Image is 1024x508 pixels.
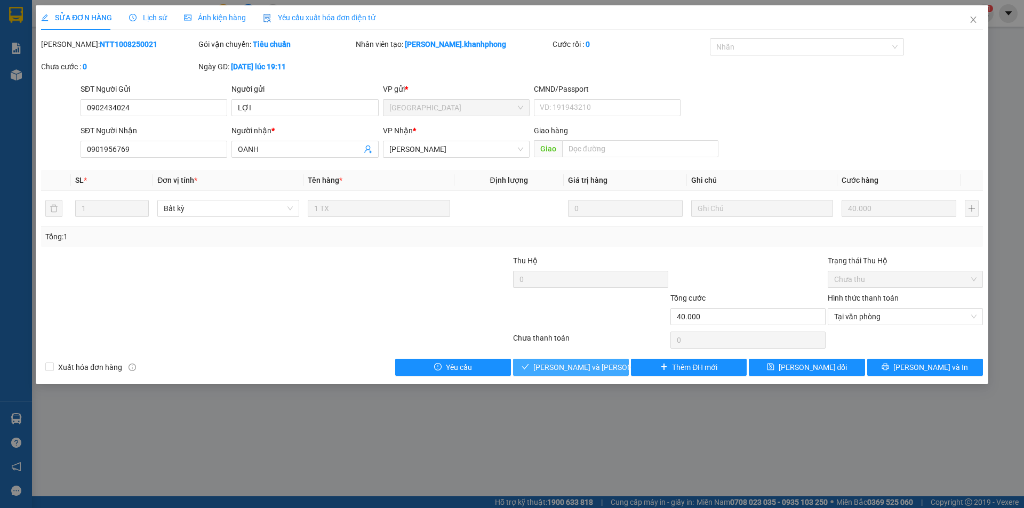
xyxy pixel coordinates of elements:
div: Gói vận chuyển: [198,38,354,50]
span: Tên hàng [308,176,342,184]
span: exclamation-circle [434,363,442,372]
span: Định lượng [490,176,528,184]
span: Giá trị hàng [568,176,607,184]
div: Chưa thanh toán [512,332,669,351]
span: Bất kỳ [164,200,293,216]
span: Giao [534,140,562,157]
span: plus [660,363,668,372]
b: 0 [586,40,590,49]
div: Tổng: 1 [45,231,395,243]
span: VP Nhận [383,126,413,135]
b: [DATE] lúc 19:11 [231,62,286,71]
div: SĐT Người Gửi [81,83,227,95]
b: Tiêu chuẩn [253,40,291,49]
th: Ghi chú [687,170,837,191]
span: clock-circle [129,14,137,21]
button: delete [45,200,62,217]
div: Trạng thái Thu Hộ [828,255,983,267]
span: info-circle [129,364,136,371]
div: Người nhận [231,125,378,136]
span: Lịch sử [129,13,167,22]
button: check[PERSON_NAME] và [PERSON_NAME] hàng [513,359,629,376]
span: Yêu cầu xuất hóa đơn điện tử [263,13,375,22]
label: Hình thức thanh toán [828,294,899,302]
span: [PERSON_NAME] và In [893,361,968,373]
span: Nha Trang [389,100,523,116]
img: icon [263,14,271,22]
div: VP gửi [383,83,530,95]
input: VD: Bàn, Ghế [308,200,450,217]
input: Ghi Chú [691,200,833,217]
span: Tại văn phòng [834,309,977,325]
button: plusThêm ĐH mới [631,359,747,376]
input: 0 [842,200,956,217]
span: Thu Hộ [513,256,538,265]
input: 0 [568,200,683,217]
span: Yêu cầu [446,361,472,373]
button: save[PERSON_NAME] đổi [749,359,865,376]
span: SL [75,176,84,184]
span: Phạm Ngũ Lão [389,141,523,157]
div: CMND/Passport [534,83,681,95]
span: Tổng cước [670,294,706,302]
button: printer[PERSON_NAME] và In [867,359,983,376]
span: [PERSON_NAME] đổi [779,361,847,373]
button: Close [958,5,988,35]
input: Dọc đường [562,140,718,157]
span: Ảnh kiện hàng [184,13,246,22]
span: Đơn vị tính [157,176,197,184]
div: Người gửi [231,83,378,95]
div: [PERSON_NAME]: [41,38,196,50]
span: Thêm ĐH mới [672,361,717,373]
span: Xuất hóa đơn hàng [54,361,126,373]
span: edit [41,14,49,21]
div: SĐT Người Nhận [81,125,227,136]
div: Nhân viên tạo: [356,38,550,50]
span: [PERSON_NAME] và [PERSON_NAME] hàng [533,361,677,373]
span: user-add [364,145,372,154]
button: plus [965,200,979,217]
span: SỬA ĐƠN HÀNG [41,13,112,22]
b: 0 [83,62,87,71]
span: Chưa thu [834,271,977,287]
span: printer [882,363,889,372]
b: [PERSON_NAME].khanhphong [405,40,506,49]
span: check [522,363,529,372]
span: Cước hàng [842,176,878,184]
span: Giao hàng [534,126,568,135]
button: exclamation-circleYêu cầu [395,359,511,376]
b: NTT1008250021 [100,40,157,49]
div: Ngày GD: [198,61,354,72]
span: close [969,15,978,24]
span: picture [184,14,191,21]
span: save [767,363,774,372]
div: Chưa cước : [41,61,196,72]
div: Cước rồi : [553,38,708,50]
